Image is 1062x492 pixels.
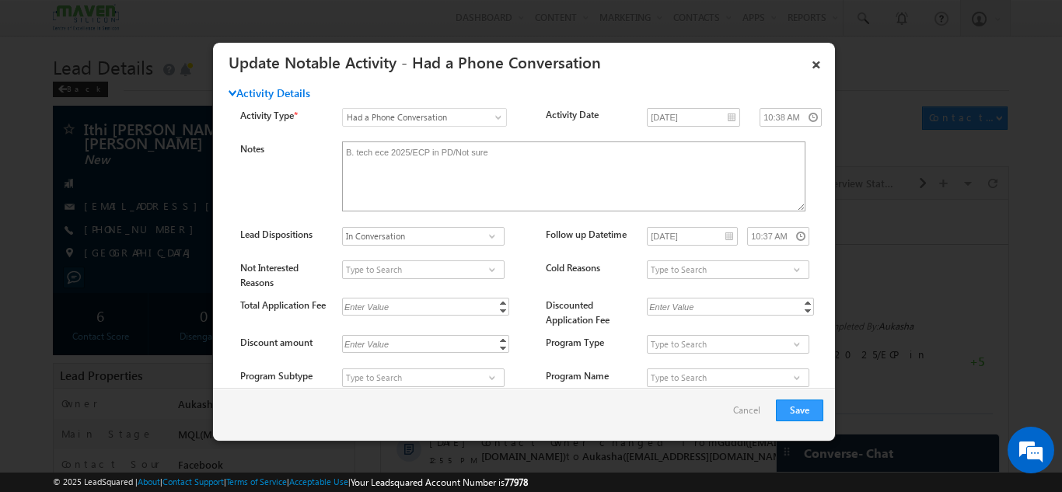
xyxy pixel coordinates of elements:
[438,120,533,134] span: Completed By:
[100,380,545,421] span: Welcome to the Executive MTech in VLSI Design - Your Journey Begins Now!
[100,326,540,367] span: .
[342,335,392,353] div: Enter Value
[589,155,604,173] span: +5
[342,108,507,127] a: Had a Phone Conversation
[351,476,528,488] span: Your Leadsquared Account Number is
[546,229,627,240] label: Follow up Datetime
[48,166,95,180] span: 10:38 AM
[289,476,348,487] a: Acceptable Use
[234,12,255,35] span: Time
[149,312,225,325] span: Automation
[162,476,224,487] a: Contact Support
[647,298,697,316] div: Enter Value
[342,260,505,279] input: Type to Search
[100,236,451,263] span: Guddi([EMAIL_ADDRESS][DOMAIN_NAME])
[53,475,528,490] span: © 2025 LeadSquared | | | | |
[215,120,343,134] span: Completed on:
[100,148,547,175] span: B. tech ece 2025/ECP in PD/Not sure
[498,120,533,132] span: Aukasha
[140,179,175,190] span: Aukasha
[546,108,632,122] label: Activity Date
[16,61,66,75] div: Today
[100,148,327,161] span: Had a Phone Conversation
[138,476,160,487] a: About
[16,12,69,35] span: Activity Type
[240,337,313,348] label: Discount amount
[505,476,528,488] span: 77978
[776,400,823,421] button: Save
[497,336,509,344] a: Increment
[48,89,83,103] span: [DATE]
[100,380,559,434] div: by [PERSON_NAME]<[EMAIL_ADDRESS][DOMAIN_NAME]>.
[100,178,559,192] span: Added by on
[100,236,467,263] span: Contact Owner changed from to by .
[546,299,610,326] label: Discounted Application Fee
[240,108,327,123] label: Activity Type
[240,370,313,382] label: Program Subtype
[240,229,313,240] label: Lead Dispositions
[48,148,83,162] span: [DATE]
[100,448,225,462] span: Contact Capture:
[546,370,609,382] label: Program Name
[48,466,95,480] span: 11:58 AM
[802,306,814,315] a: Decrement
[787,337,806,352] a: Show All Items
[240,262,299,288] label: Not Interested Reasons
[48,253,95,267] span: 12:55 PM
[802,298,814,306] a: Increment
[358,120,423,134] span: Owner:
[100,120,200,134] span: Due on:
[240,299,326,311] label: Total Application Fee
[229,86,310,100] span: Activity Details
[437,249,465,263] span: Guddi
[342,227,505,246] input: Type to Search
[100,312,476,339] span: Opened email sent by [PERSON_NAME]<[EMAIL_ADDRESS][DOMAIN_NAME]> with subject
[546,337,604,348] label: Program Type
[186,179,253,190] span: [DATE] 10:38 AM
[48,448,83,462] span: [DATE]
[100,326,540,367] span: Welcome to the Executive MTech in VLSI Design - Your Journey Begins Now!
[482,229,501,244] a: Show All Items
[48,330,95,344] span: 02:52 PM
[497,298,509,306] a: Increment
[497,306,509,315] a: Decrement
[275,120,343,132] span: [DATE] 10:38 AM
[201,249,413,263] span: Aukasha([EMAIL_ADDRESS][DOMAIN_NAME])
[16,283,100,297] div: Earlier This Week
[497,344,509,352] a: Decrement
[137,380,213,393] span: Automation
[647,260,809,279] input: Type to Search
[100,380,392,393] span: Sent email with subject
[48,398,95,412] span: 11:58 AM
[388,120,423,132] span: Aukasha
[78,12,194,36] div: All Selected
[100,448,559,462] div: .
[237,448,309,462] span: details
[647,368,809,387] input: Type to Search
[100,103,559,117] span: Lead Follow Up: Ithi [PERSON_NAME] [PERSON_NAME]
[229,51,601,72] a: Update Notable Activity - Had a Phone Conversation
[240,143,264,155] label: Notes
[546,262,600,274] label: Cold Reasons
[342,368,505,387] input: Type to Search
[482,262,501,277] a: Show All Items
[226,476,287,487] a: Terms of Service
[482,370,501,386] a: Show All Items
[589,319,604,337] span: +1
[16,207,66,221] div: [DATE]
[733,400,768,429] a: Cancel
[100,89,559,103] span: Lead Follow Up: Ithi [PERSON_NAME] [PERSON_NAME]
[48,380,83,394] span: [DATE]
[82,17,127,31] div: All Selected
[342,298,392,316] div: Enter Value
[343,110,490,124] span: Had a Phone Conversation
[132,120,200,132] span: [DATE] 11:59 AM
[787,262,806,277] a: Show All Items
[48,107,95,121] span: 10:38 AM
[48,236,83,249] span: [DATE]
[647,335,809,354] input: Type to Search
[803,48,830,75] a: ×
[267,17,299,31] div: All Time
[48,312,83,326] span: [DATE]
[787,370,806,386] a: Show All Items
